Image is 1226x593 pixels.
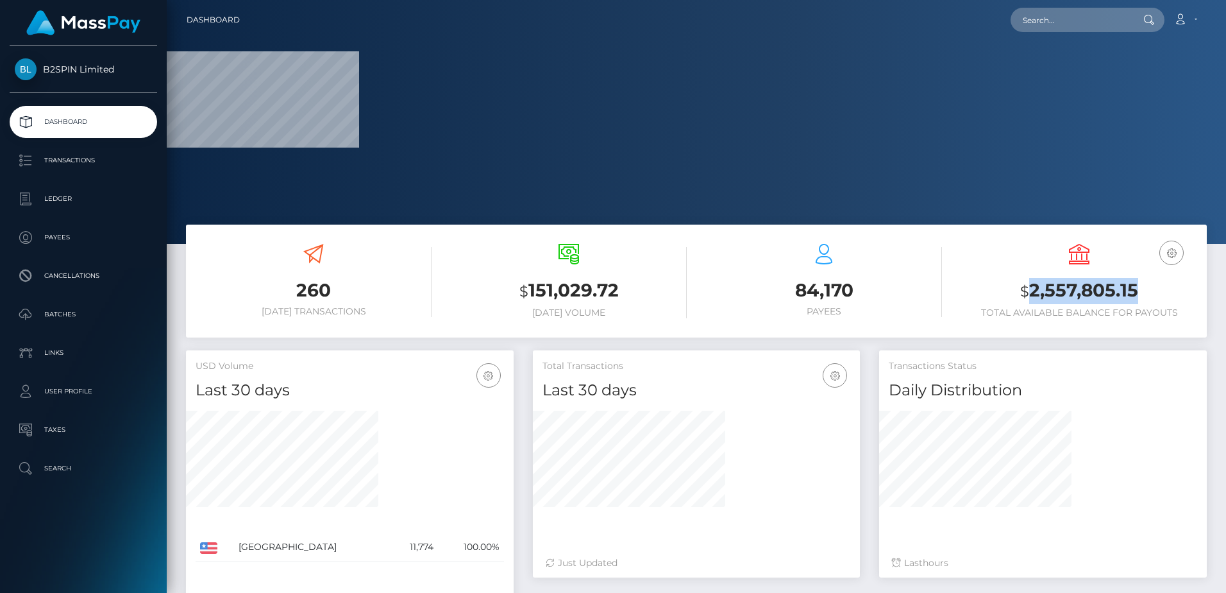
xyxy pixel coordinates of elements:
p: Cancellations [15,266,152,286]
p: Dashboard [15,112,152,132]
h5: Total Transactions [542,360,851,373]
div: Last hours [892,556,1194,570]
input: Search... [1011,8,1131,32]
p: Ledger [15,189,152,209]
td: [GEOGRAPHIC_DATA] [234,533,390,562]
p: Transactions [15,151,152,170]
h3: 151,029.72 [451,278,687,304]
h4: Last 30 days [196,379,504,402]
a: Ledger [10,183,157,215]
a: Batches [10,298,157,331]
p: Batches [15,305,152,324]
a: User Profile [10,375,157,408]
td: 100.00% [438,533,503,562]
a: Cancellations [10,260,157,292]
a: Taxes [10,414,157,446]
h5: USD Volume [196,360,504,373]
small: $ [519,282,528,300]
img: MassPay Logo [26,10,140,35]
h5: Transactions Status [889,360,1197,373]
a: Dashboard [10,106,157,138]
img: B2SPIN Limited [15,58,37,80]
img: US.png [200,542,217,554]
a: Transactions [10,144,157,176]
h4: Last 30 days [542,379,851,402]
h3: 2,557,805.15 [961,278,1197,304]
h6: Payees [706,306,942,317]
p: User Profile [15,382,152,401]
h6: [DATE] Volume [451,307,687,318]
small: $ [1020,282,1029,300]
p: Search [15,459,152,478]
p: Payees [15,228,152,247]
h3: 260 [196,278,432,303]
h3: 84,170 [706,278,942,303]
h6: [DATE] Transactions [196,306,432,317]
p: Taxes [15,420,152,440]
h6: Total Available Balance for Payouts [961,307,1197,318]
div: Just Updated [546,556,848,570]
a: Search [10,452,157,485]
a: Dashboard [187,6,240,33]
a: Payees [10,221,157,254]
td: 11,774 [390,533,439,562]
p: Links [15,343,152,363]
h4: Daily Distribution [889,379,1197,402]
a: Links [10,337,157,369]
span: B2SPIN Limited [10,64,157,75]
